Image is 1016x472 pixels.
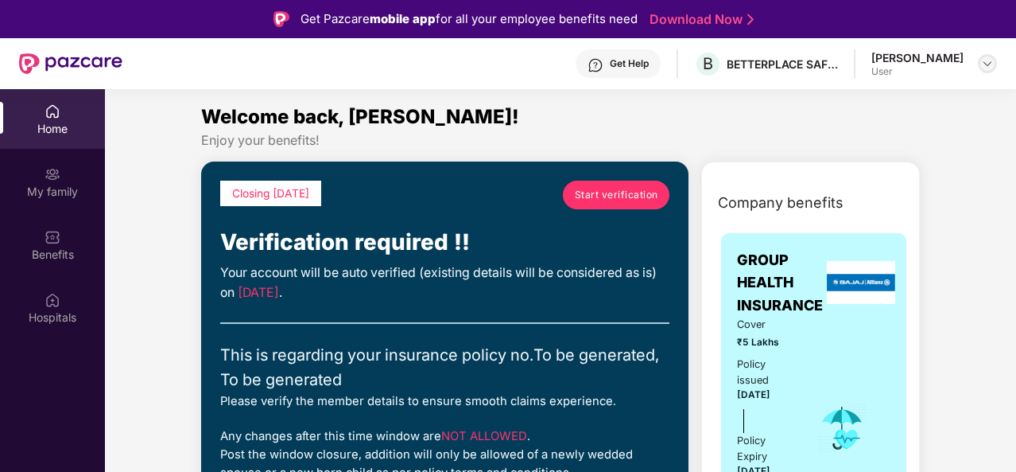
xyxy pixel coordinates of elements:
a: Download Now [650,11,749,28]
img: svg+xml;base64,PHN2ZyBpZD0iQmVuZWZpdHMiIHhtbG5zPSJodHRwOi8vd3d3LnczLm9yZy8yMDAwL3N2ZyIgd2lkdGg9Ij... [45,229,60,245]
span: Cover [737,317,795,333]
div: Your account will be auto verified (existing details will be considered as is) on . [220,263,669,303]
div: Policy Expiry [737,433,795,465]
a: Start verification [563,181,669,209]
span: Welcome back, [PERSON_NAME]! [201,105,519,128]
img: svg+xml;base64,PHN2ZyBpZD0iSGVscC0zMngzMiIgeG1sbnM9Imh0dHA6Ly93d3cudzMub3JnLzIwMDAvc3ZnIiB3aWR0aD... [587,57,603,73]
img: svg+xml;base64,PHN2ZyB3aWR0aD0iMjAiIGhlaWdodD0iMjAiIHZpZXdCb3g9IjAgMCAyMCAyMCIgZmlsbD0ibm9uZSIgeG... [45,166,60,182]
div: [PERSON_NAME] [871,50,964,65]
img: Logo [273,11,289,27]
div: Get Help [610,57,649,70]
div: This is regarding your insurance policy no. To be generated, To be generated [220,343,669,392]
strong: mobile app [370,11,436,26]
span: GROUP HEALTH INSURANCE [737,249,823,317]
img: insurerLogo [827,261,895,304]
span: Start verification [575,187,658,202]
span: [DATE] [238,285,279,300]
span: Company benefits [718,192,843,214]
img: New Pazcare Logo [19,53,122,74]
div: BETTERPLACE SAFETY SOLUTIONS PRIVATE LIMITED [727,57,838,72]
img: svg+xml;base64,PHN2ZyBpZD0iSG9zcGl0YWxzIiB4bWxucz0iaHR0cDovL3d3dy53My5vcmcvMjAwMC9zdmciIHdpZHRoPS... [45,292,60,308]
span: NOT ALLOWED [441,429,527,443]
div: User [871,65,964,78]
span: B [703,54,713,73]
div: Verification required !! [220,225,669,260]
img: icon [816,402,868,454]
div: Please verify the member details to ensure smooth claims experience. [220,392,669,411]
span: [DATE] [737,389,770,400]
img: Stroke [747,11,754,28]
img: svg+xml;base64,PHN2ZyBpZD0iSG9tZSIgeG1sbnM9Imh0dHA6Ly93d3cudzMub3JnLzIwMDAvc3ZnIiB3aWR0aD0iMjAiIG... [45,103,60,119]
div: Policy issued [737,357,795,388]
img: svg+xml;base64,PHN2ZyBpZD0iRHJvcGRvd24tMzJ4MzIiIHhtbG5zPSJodHRwOi8vd3d3LnczLm9yZy8yMDAwL3N2ZyIgd2... [981,57,994,70]
span: ₹5 Lakhs [737,335,795,350]
div: Get Pazcare for all your employee benefits need [301,10,638,29]
div: Enjoy your benefits! [201,132,920,149]
span: Closing [DATE] [232,187,309,200]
